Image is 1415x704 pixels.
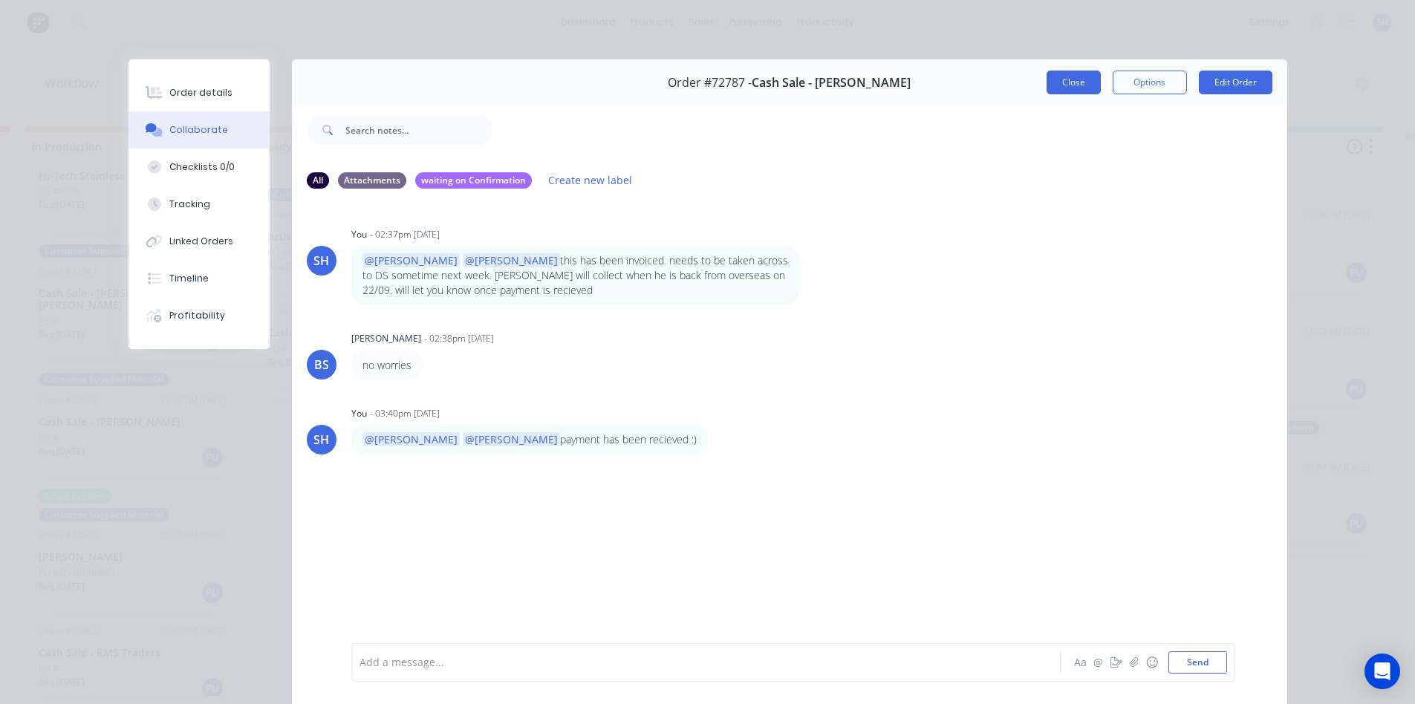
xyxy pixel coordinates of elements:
[752,76,911,90] span: Cash Sale - [PERSON_NAME]
[169,198,210,211] div: Tracking
[362,253,788,299] p: this has been invoiced. needs to be taken across to DS sometime next week. [PERSON_NAME] will col...
[362,432,697,447] p: payment has been recieved :)
[415,172,532,189] div: waiting on Confirmation
[129,223,270,260] button: Linked Orders
[351,228,367,241] div: You
[345,115,492,145] input: Search notes...
[314,356,329,374] div: BS
[169,235,233,248] div: Linked Orders
[463,432,560,446] span: @[PERSON_NAME]
[1364,654,1400,689] div: Open Intercom Messenger
[362,432,460,446] span: @[PERSON_NAME]
[169,123,228,137] div: Collaborate
[370,407,440,420] div: - 03:40pm [DATE]
[1199,71,1272,94] button: Edit Order
[313,431,329,449] div: SH
[1090,654,1107,671] button: @
[307,172,329,189] div: All
[1072,654,1090,671] button: Aa
[1113,71,1187,94] button: Options
[313,252,329,270] div: SH
[370,228,440,241] div: - 02:37pm [DATE]
[129,74,270,111] button: Order details
[424,332,494,345] div: - 02:38pm [DATE]
[1143,654,1161,671] button: ☺
[1168,651,1227,674] button: Send
[362,253,460,267] span: @[PERSON_NAME]
[541,170,640,190] button: Create new label
[129,149,270,186] button: Checklists 0/0
[129,297,270,334] button: Profitability
[362,357,412,373] div: no worries
[351,332,421,345] div: [PERSON_NAME]
[129,111,270,149] button: Collaborate
[129,260,270,297] button: Timeline
[1047,71,1101,94] button: Close
[129,186,270,223] button: Tracking
[668,76,752,90] span: Order #72787 -
[169,309,225,322] div: Profitability
[169,272,209,285] div: Timeline
[169,160,235,174] div: Checklists 0/0
[338,172,406,189] div: Attachments
[351,407,367,420] div: You
[463,253,560,267] span: @[PERSON_NAME]
[169,86,232,100] div: Order details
